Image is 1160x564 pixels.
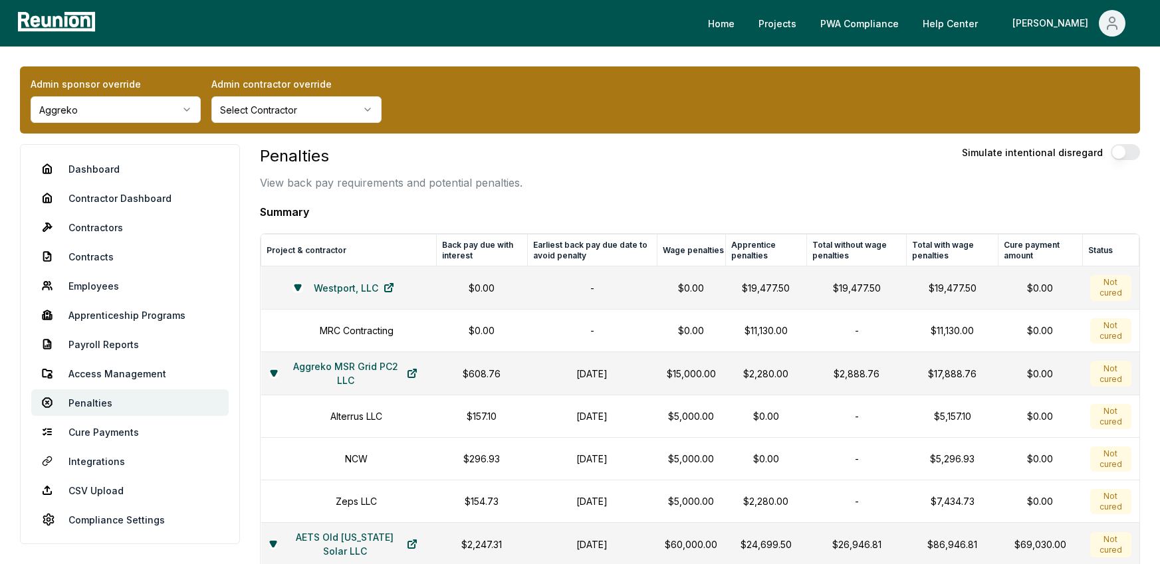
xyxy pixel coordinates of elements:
p: $5,157.10 [915,409,990,423]
p: $2,247.31 [444,537,519,551]
p: $5,000.00 [665,452,717,466]
td: - [527,310,657,352]
td: - [806,480,906,523]
a: Westport, LLC [303,274,405,301]
p: $19,477.50 [915,281,990,295]
td: - [806,438,906,480]
p: $5,000.00 [665,494,717,508]
a: Access Management [31,360,229,387]
p: $0.00 [444,324,519,337]
a: AETS Old [US_STATE] Solar LLC [277,531,428,557]
div: Not cured [1090,275,1131,300]
p: $86,946.81 [915,537,990,551]
p: $11,130.00 [733,324,798,337]
th: Project & contractor [261,235,437,266]
label: Simulate intentional disregard [962,145,1103,159]
p: $15,000.00 [665,367,717,381]
div: Not cured [1090,318,1131,343]
p: $296.93 [444,452,519,466]
p: $24,699.50 [733,537,798,551]
p: $0.00 [665,324,717,337]
th: Status [1082,235,1139,266]
p: View back pay requirements and potential penalties. [260,175,522,191]
p: $2,280.00 [733,494,798,508]
a: Aggreko MSR Grid PC2 LLC [279,360,428,387]
p: $19,477.50 [814,281,898,295]
nav: Main [697,10,1147,37]
a: Help Center [912,10,988,37]
label: Admin sponsor override [31,77,201,91]
a: CSV Upload [31,477,229,504]
h1: NCW [345,452,368,466]
th: Cure payment amount [998,235,1082,266]
label: Admin contractor override [211,77,382,91]
p: $60,000.00 [665,537,717,551]
button: [PERSON_NAME] [1002,10,1136,37]
td: - [806,310,906,352]
h1: [DATE] [535,409,649,423]
h1: [DATE] [535,452,649,466]
a: Integrations [31,448,229,474]
div: $0.00 [1006,452,1074,466]
th: Wage penalties [657,235,725,266]
h3: Penalties [260,144,522,168]
a: Cure Payments [31,419,229,445]
p: $11,130.00 [915,324,990,337]
a: Employees [31,272,229,299]
div: Not cured [1090,404,1131,429]
th: Total without wage penalties [806,235,906,266]
td: - [806,395,906,438]
div: Not cured [1090,532,1131,557]
div: Not cured [1090,489,1131,514]
a: Contractor Dashboard [31,185,229,211]
div: $0.00 [1006,494,1074,508]
th: Earliest back pay due date to avoid penalty [527,235,657,266]
a: Penalties [31,389,229,416]
div: $0.00 [1006,324,1074,337]
p: $0.00 [665,281,717,295]
th: Total with wage penalties [907,235,998,266]
p: $157.10 [444,409,519,423]
p: $5,296.93 [915,452,990,466]
div: [PERSON_NAME] [1012,10,1094,37]
a: Home [697,10,745,37]
div: $69,030.00 [1006,537,1074,551]
a: Contracts [31,243,229,270]
p: $154.73 [444,494,519,508]
p: $2,280.00 [733,367,798,381]
a: Projects [748,10,807,37]
a: PWA Compliance [810,10,909,37]
h1: [DATE] [535,494,649,508]
td: - [527,266,657,310]
div: Not cured [1090,361,1131,386]
h1: Zeps LLC [336,494,377,508]
h1: [DATE] [535,367,649,381]
a: Dashboard [31,155,229,182]
a: Apprenticeship Programs [31,302,229,328]
a: Compliance Settings [31,506,229,533]
h1: [DATE] [535,537,649,551]
p: $0.00 [733,452,798,466]
div: $0.00 [1006,367,1074,381]
p: $0.00 [733,409,798,423]
div: $0.00 [1006,409,1074,423]
div: $0.00 [1006,281,1074,295]
h4: Summary [260,204,1140,220]
p: $26,946.81 [814,537,898,551]
p: $5,000.00 [665,409,717,423]
p: $17,888.76 [915,367,990,381]
th: Back pay due with interest [436,235,527,266]
p: $608.76 [444,367,519,381]
p: $0.00 [444,281,519,295]
div: Not cured [1090,446,1131,472]
p: $19,477.50 [733,281,798,295]
h1: Alterrus LLC [330,409,382,423]
p: $7,434.73 [915,494,990,508]
a: Contractors [31,214,229,240]
a: Payroll Reports [31,331,229,357]
th: Apprentice penalties [725,235,806,266]
p: $2,888.76 [814,367,898,381]
h1: MRC Contracting [320,324,394,337]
